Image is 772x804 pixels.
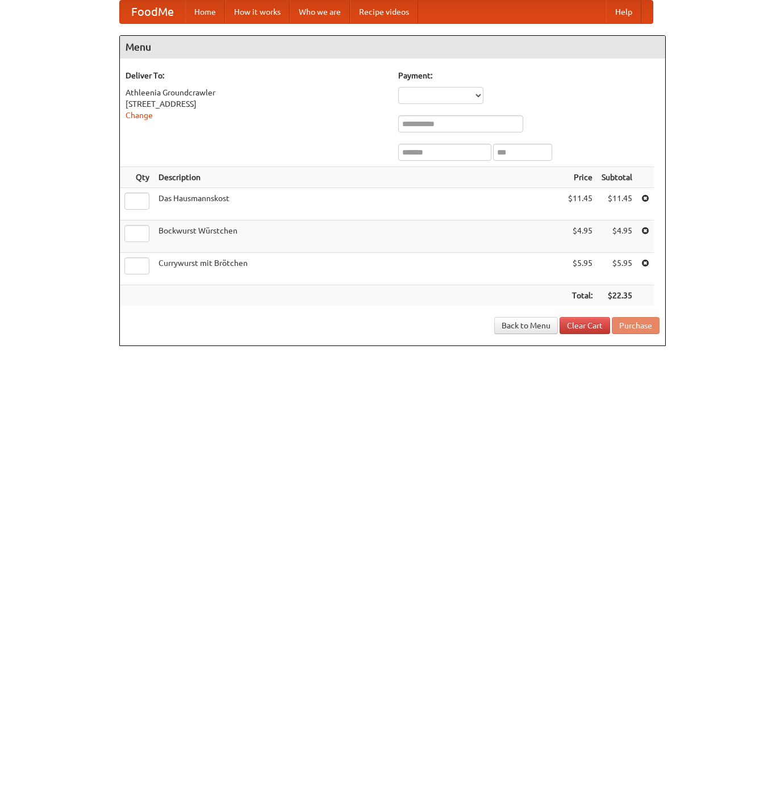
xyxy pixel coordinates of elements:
[597,285,637,306] th: $22.35
[564,167,597,188] th: Price
[564,285,597,306] th: Total:
[564,188,597,220] td: $11.45
[154,167,564,188] th: Description
[120,1,185,23] a: FoodMe
[398,70,660,81] h5: Payment:
[185,1,225,23] a: Home
[126,87,387,98] div: Athleenia Groundcrawler
[126,70,387,81] h5: Deliver To:
[612,317,660,334] button: Purchase
[564,253,597,285] td: $5.95
[560,317,610,334] a: Clear Cart
[597,220,637,253] td: $4.95
[597,167,637,188] th: Subtotal
[564,220,597,253] td: $4.95
[154,220,564,253] td: Bockwurst Würstchen
[350,1,418,23] a: Recipe videos
[126,98,387,110] div: [STREET_ADDRESS]
[126,111,153,120] a: Change
[154,253,564,285] td: Currywurst mit Brötchen
[597,253,637,285] td: $5.95
[120,167,154,188] th: Qty
[154,188,564,220] td: Das Hausmannskost
[290,1,350,23] a: Who we are
[120,36,665,59] h4: Menu
[225,1,290,23] a: How it works
[597,188,637,220] td: $11.45
[494,317,558,334] a: Back to Menu
[606,1,641,23] a: Help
